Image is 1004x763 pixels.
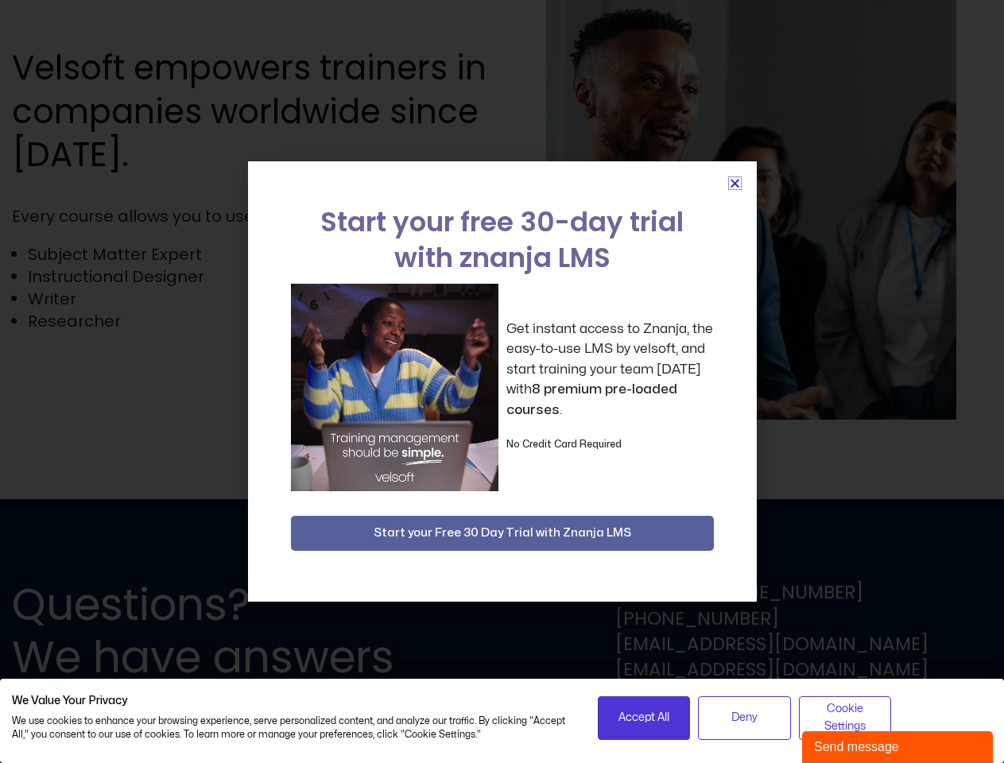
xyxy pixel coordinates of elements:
[731,709,758,726] span: Deny
[799,696,892,740] button: Adjust cookie preferences
[729,177,741,189] a: Close
[618,709,669,726] span: Accept All
[598,696,691,740] button: Accept all cookies
[291,284,498,491] img: a woman sitting at her laptop dancing
[291,204,714,276] h2: Start your free 30-day trial with znanja LMS
[12,694,574,708] h2: We Value Your Privacy
[12,715,574,742] p: We use cookies to enhance your browsing experience, serve personalized content, and analyze our t...
[802,728,996,763] iframe: chat widget
[698,696,791,740] button: Deny all cookies
[374,524,631,543] span: Start your Free 30 Day Trial with Znanja LMS
[809,700,882,736] span: Cookie Settings
[506,440,622,449] strong: No Credit Card Required
[506,382,677,416] strong: 8 premium pre-loaded courses
[291,516,714,551] button: Start your Free 30 Day Trial with Znanja LMS
[506,319,714,420] p: Get instant access to Znanja, the easy-to-use LMS by velsoft, and start training your team [DATE]...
